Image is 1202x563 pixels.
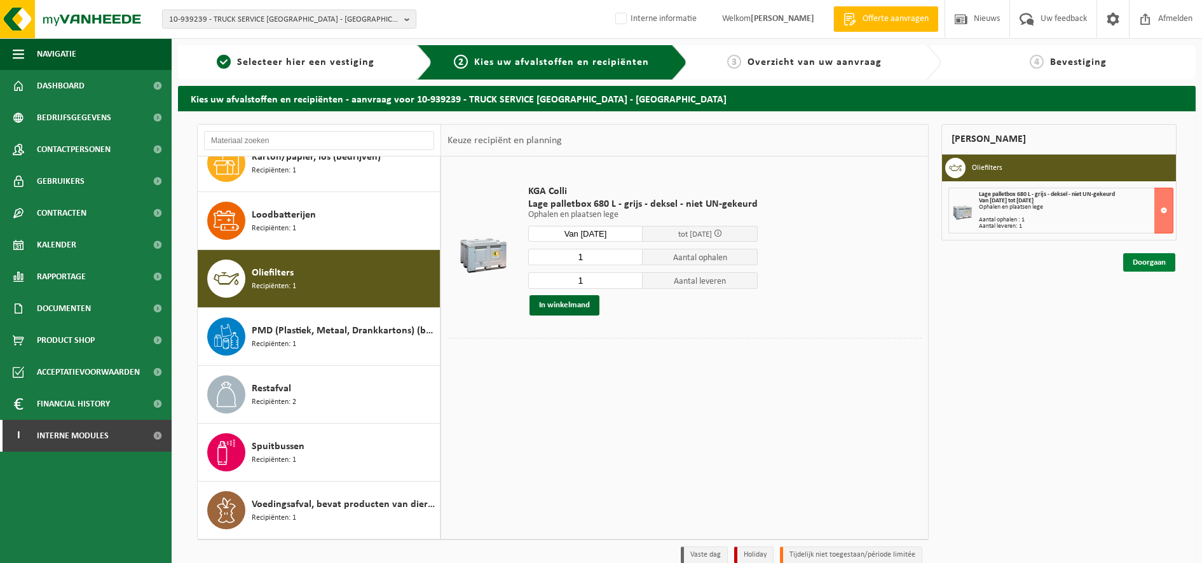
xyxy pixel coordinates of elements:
a: Offerte aanvragen [833,6,938,32]
span: KGA Colli [528,185,758,198]
span: Contactpersonen [37,134,111,165]
span: Product Shop [37,324,95,356]
span: Rapportage [37,261,86,293]
span: Voedingsafval, bevat producten van dierlijke oorsprong, onverpakt, categorie 3 [252,497,437,512]
span: Overzicht van uw aanvraag [748,57,882,67]
span: Oliefilters [252,265,294,281]
span: Acceptatievoorwaarden [37,356,140,388]
span: Offerte aanvragen [859,13,932,25]
span: Loodbatterijen [252,207,316,223]
button: PMD (Plastiek, Metaal, Drankkartons) (bedrijven) Recipiënten: 1 [198,308,441,366]
span: Interne modules [37,420,109,452]
div: [PERSON_NAME] [941,124,1177,155]
span: Contracten [37,197,86,229]
span: Recipiënten: 1 [252,454,296,466]
span: Financial History [37,388,110,420]
span: Dashboard [37,70,85,102]
span: Kalender [37,229,76,261]
div: Aantal leveren: 1 [979,223,1173,230]
p: Ophalen en plaatsen lege [528,211,758,219]
span: Recipiënten: 1 [252,281,296,293]
button: Spuitbussen Recipiënten: 1 [198,424,441,482]
span: Karton/papier, los (bedrijven) [252,149,381,165]
span: Aantal leveren [643,272,758,289]
button: Loodbatterijen Recipiënten: 1 [198,192,441,250]
span: tot [DATE] [678,230,712,239]
span: I [13,420,24,452]
span: Recipiënten: 1 [252,223,296,235]
div: Keuze recipiënt en planning [441,125,568,156]
button: Karton/papier, los (bedrijven) Recipiënten: 1 [198,134,441,192]
input: Selecteer datum [528,226,643,242]
span: Navigatie [37,38,76,70]
strong: Van [DATE] tot [DATE] [979,197,1034,204]
span: Lage palletbox 680 L - grijs - deksel - niet UN-gekeurd [979,191,1115,198]
span: PMD (Plastiek, Metaal, Drankkartons) (bedrijven) [252,323,437,338]
button: 10-939239 - TRUCK SERVICE [GEOGRAPHIC_DATA] - [GEOGRAPHIC_DATA] [162,10,416,29]
span: 4 [1030,55,1044,69]
span: Spuitbussen [252,439,304,454]
input: Materiaal zoeken [204,131,434,150]
span: Documenten [37,293,91,324]
span: Restafval [252,381,291,396]
label: Interne informatie [613,10,697,29]
div: Aantal ophalen : 1 [979,217,1173,223]
h2: Kies uw afvalstoffen en recipiënten - aanvraag voor 10-939239 - TRUCK SERVICE [GEOGRAPHIC_DATA] -... [178,86,1196,111]
span: Recipiënten: 2 [252,396,296,408]
span: 10-939239 - TRUCK SERVICE [GEOGRAPHIC_DATA] - [GEOGRAPHIC_DATA] [169,10,399,29]
span: Bevestiging [1050,57,1107,67]
a: Doorgaan [1123,253,1175,272]
span: Aantal ophalen [643,249,758,265]
span: Recipiënten: 1 [252,512,296,524]
strong: [PERSON_NAME] [751,14,814,24]
span: Gebruikers [37,165,85,197]
span: 1 [217,55,231,69]
span: Bedrijfsgegevens [37,102,111,134]
span: Recipiënten: 1 [252,338,296,351]
div: Ophalen en plaatsen lege [979,204,1173,211]
span: 2 [454,55,468,69]
span: Kies uw afvalstoffen en recipiënten [474,57,649,67]
span: 3 [727,55,741,69]
button: Restafval Recipiënten: 2 [198,366,441,424]
button: Voedingsafval, bevat producten van dierlijke oorsprong, onverpakt, categorie 3 Recipiënten: 1 [198,482,441,539]
h3: Oliefilters [972,158,1002,178]
a: 1Selecteer hier een vestiging [184,55,407,70]
button: In winkelmand [529,295,599,316]
span: Recipiënten: 1 [252,165,296,177]
span: Selecteer hier een vestiging [237,57,374,67]
button: Oliefilters Recipiënten: 1 [198,250,441,308]
span: Lage palletbox 680 L - grijs - deksel - niet UN-gekeurd [528,198,758,211]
